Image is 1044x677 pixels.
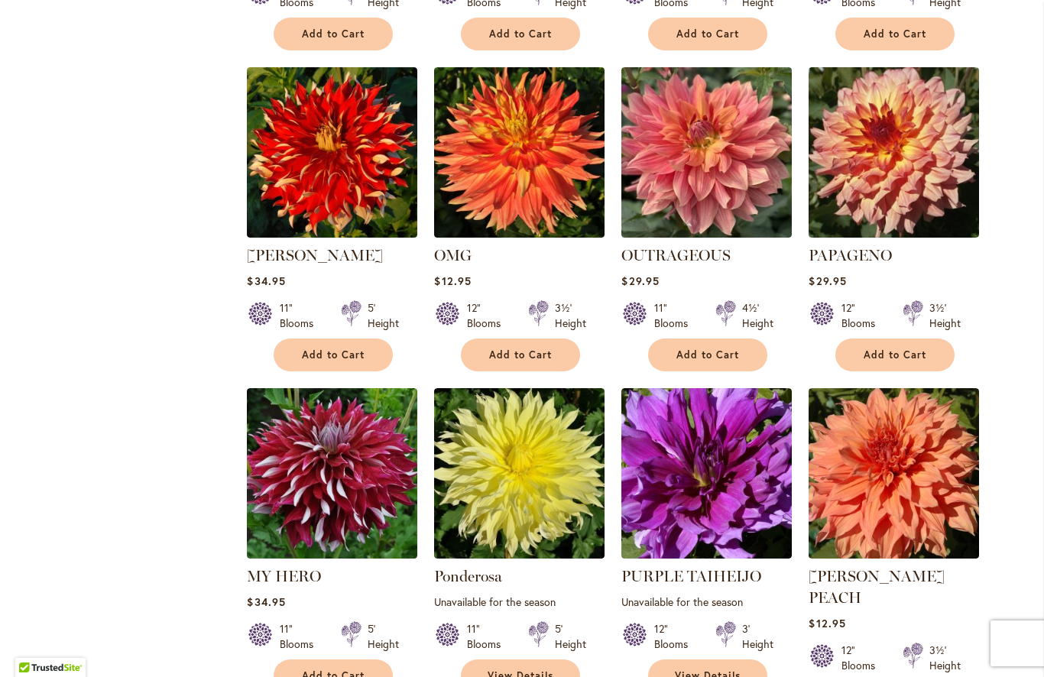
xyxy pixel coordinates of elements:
div: 5' Height [368,300,399,331]
a: My Hero [247,547,417,562]
span: Add to Cart [676,28,739,40]
button: Add to Cart [835,338,955,371]
span: Add to Cart [864,348,926,361]
div: 3½' Height [929,643,961,673]
div: 11" Blooms [280,621,323,652]
div: 11" Blooms [280,300,323,331]
div: 11" Blooms [654,300,697,331]
span: Add to Cart [489,348,552,361]
a: [PERSON_NAME] PEACH [809,567,945,607]
a: PURPLE TAIHEIJO [621,547,792,562]
div: 5' Height [368,621,399,652]
img: Sherwood's Peach [809,388,979,559]
button: Add to Cart [648,18,767,50]
button: Add to Cart [461,18,580,50]
button: Add to Cart [835,18,955,50]
button: Add to Cart [274,338,393,371]
span: Add to Cart [864,28,926,40]
a: PURPLE TAIHEIJO [621,567,761,585]
img: My Hero [247,388,417,559]
button: Add to Cart [274,18,393,50]
div: 12" Blooms [841,300,884,331]
button: Add to Cart [461,338,580,371]
p: Unavailable for the season [621,594,792,609]
a: OUTRAGEOUS [621,246,731,264]
img: Omg [434,67,605,238]
a: OMG [434,246,472,264]
div: 12" Blooms [841,643,884,673]
img: PURPLE TAIHEIJO [621,388,792,559]
span: $12.95 [434,274,471,288]
div: 12" Blooms [654,621,697,652]
span: $34.95 [247,274,285,288]
a: MY HERO [247,567,321,585]
a: Ponderosa [434,567,502,585]
a: Omg [434,226,605,241]
img: Ponderosa [434,388,605,559]
div: 3½' Height [555,300,586,331]
a: OUTRAGEOUS [621,226,792,241]
a: [PERSON_NAME] [247,246,383,264]
a: Sherwood's Peach [809,547,979,562]
span: Add to Cart [676,348,739,361]
button: Add to Cart [648,338,767,371]
div: 11" Blooms [467,621,510,652]
div: 12" Blooms [467,300,510,331]
p: Unavailable for the season [434,594,605,609]
span: $29.95 [809,274,846,288]
div: 5' Height [555,621,586,652]
img: Nick Sr [247,67,417,238]
a: Ponderosa [434,547,605,562]
div: 4½' Height [742,300,773,331]
iframe: Launch Accessibility Center [11,623,54,666]
span: Add to Cart [489,28,552,40]
div: 3' Height [742,621,773,652]
img: Papageno [809,67,979,238]
div: 3½' Height [929,300,961,331]
span: $29.95 [621,274,659,288]
a: Nick Sr [247,226,417,241]
a: PAPAGENO [809,246,892,264]
img: OUTRAGEOUS [621,67,792,238]
span: $34.95 [247,594,285,609]
span: $12.95 [809,616,845,630]
span: Add to Cart [302,348,365,361]
span: Add to Cart [302,28,365,40]
a: Papageno [809,226,979,241]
